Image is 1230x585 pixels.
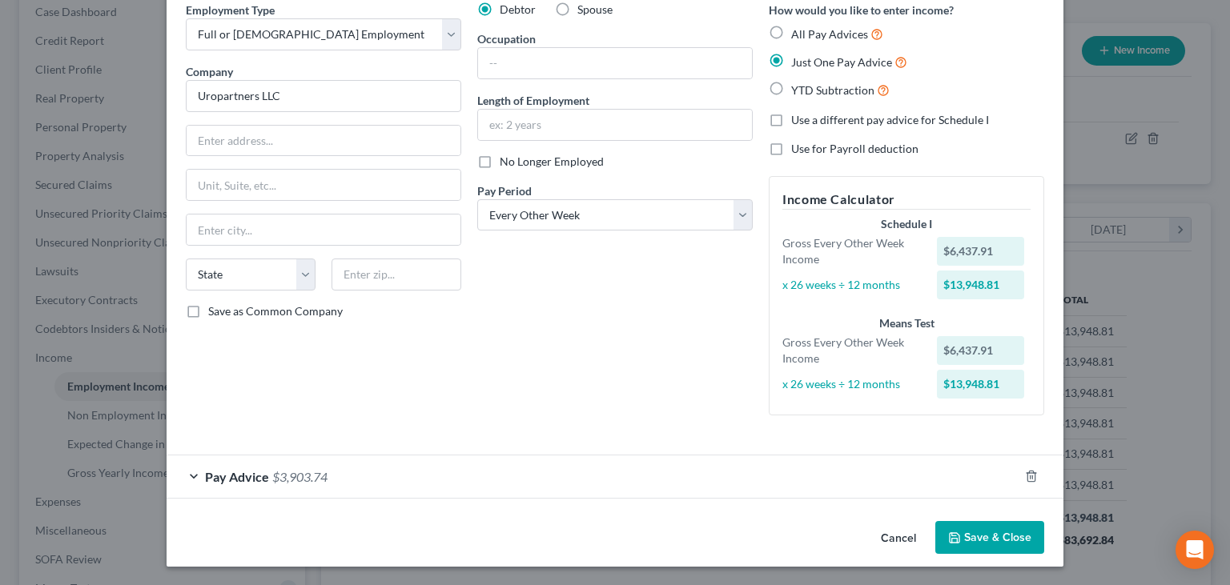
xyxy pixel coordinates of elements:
span: Save as Common Company [208,304,343,318]
input: Enter city... [187,214,460,245]
span: Company [186,65,233,78]
div: x 26 weeks ÷ 12 months [774,277,929,293]
span: All Pay Advices [791,27,868,41]
span: Debtor [500,2,536,16]
span: No Longer Employed [500,154,604,168]
span: YTD Subtraction [791,83,874,97]
span: Employment Type [186,3,275,17]
span: Use a different pay advice for Schedule I [791,113,989,126]
button: Cancel [868,523,929,555]
input: Unit, Suite, etc... [187,170,460,200]
label: Occupation [477,30,536,47]
h5: Income Calculator [782,190,1031,210]
div: Gross Every Other Week Income [774,335,929,367]
div: Open Intercom Messenger [1176,531,1214,569]
span: $3,903.74 [272,469,328,484]
input: ex: 2 years [478,110,752,140]
div: Means Test [782,315,1031,331]
input: -- [478,48,752,78]
label: Length of Employment [477,92,589,109]
div: $13,948.81 [937,370,1025,399]
div: Gross Every Other Week Income [774,235,929,267]
div: Schedule I [782,216,1031,232]
div: $6,437.91 [937,336,1025,365]
input: Enter zip... [332,258,461,290]
span: Spouse [577,2,613,16]
button: Save & Close [935,521,1044,555]
span: Use for Payroll deduction [791,142,918,155]
label: How would you like to enter income? [769,2,954,18]
div: $6,437.91 [937,237,1025,266]
span: Pay Advice [205,469,269,484]
input: Search company by name... [186,80,461,112]
div: $13,948.81 [937,270,1025,299]
span: Pay Period [477,184,532,198]
input: Enter address... [187,126,460,156]
div: x 26 weeks ÷ 12 months [774,376,929,392]
span: Just One Pay Advice [791,55,892,69]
